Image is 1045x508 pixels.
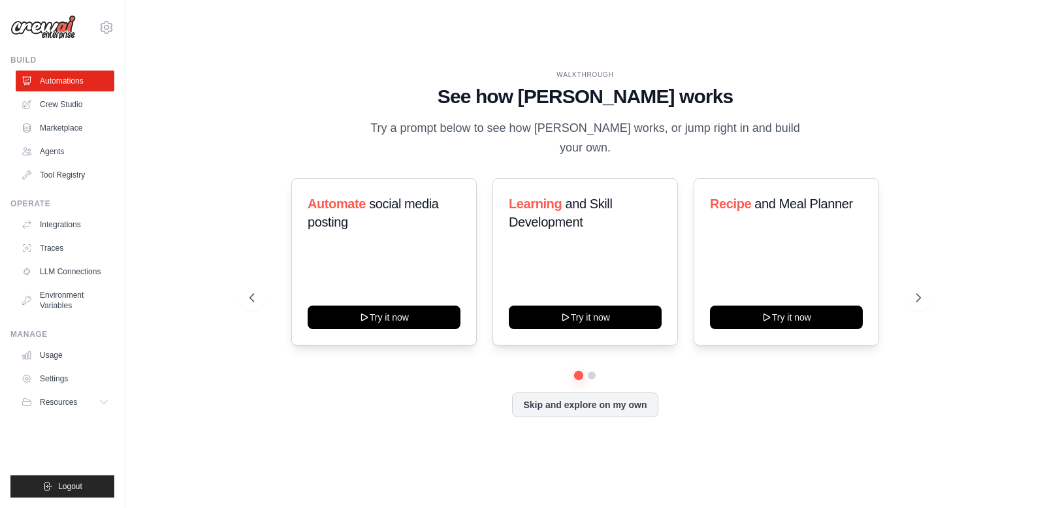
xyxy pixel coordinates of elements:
span: Learning [509,197,562,211]
a: Automations [16,71,114,91]
a: LLM Connections [16,261,114,282]
span: Recipe [710,197,751,211]
img: Logo [10,15,76,40]
a: Crew Studio [16,94,114,115]
a: Environment Variables [16,285,114,316]
a: Settings [16,368,114,389]
span: and Meal Planner [754,197,852,211]
span: Automate [308,197,366,211]
a: Tool Registry [16,165,114,185]
div: Operate [10,198,114,209]
span: social media posting [308,197,439,229]
h1: See how [PERSON_NAME] works [249,85,920,108]
div: Build [10,55,114,65]
button: Try it now [509,306,662,329]
button: Resources [16,392,114,413]
div: Manage [10,329,114,340]
button: Try it now [308,306,460,329]
span: and Skill Development [509,197,612,229]
span: Logout [58,481,82,492]
a: Agents [16,141,114,162]
a: Usage [16,345,114,366]
a: Integrations [16,214,114,235]
div: WALKTHROUGH [249,70,920,80]
a: Traces [16,238,114,259]
a: Marketplace [16,118,114,138]
span: Resources [40,397,77,407]
p: Try a prompt below to see how [PERSON_NAME] works, or jump right in and build your own. [366,119,805,157]
button: Logout [10,475,114,498]
button: Try it now [710,306,863,329]
button: Skip and explore on my own [512,392,658,417]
